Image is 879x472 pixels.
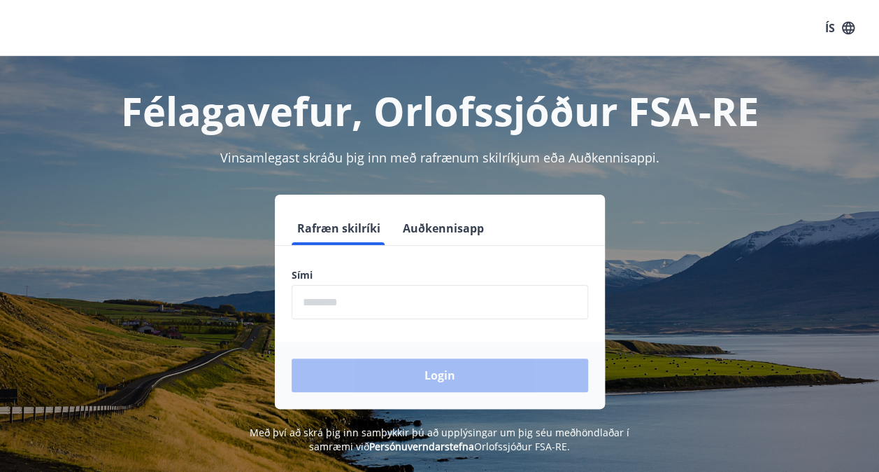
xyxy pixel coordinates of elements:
button: ÍS [817,15,862,41]
span: Með því að skrá þig inn samþykkir þú að upplýsingar um þig séu meðhöndlaðar í samræmi við Orlofss... [250,426,629,453]
span: Vinsamlegast skráðu þig inn með rafrænum skilríkjum eða Auðkennisappi. [220,149,659,166]
a: Persónuverndarstefna [369,440,474,453]
button: Auðkennisapp [397,211,489,245]
label: Sími [292,268,588,282]
button: Rafræn skilríki [292,211,386,245]
h1: Félagavefur, Orlofssjóður FSA-RE [17,84,862,137]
